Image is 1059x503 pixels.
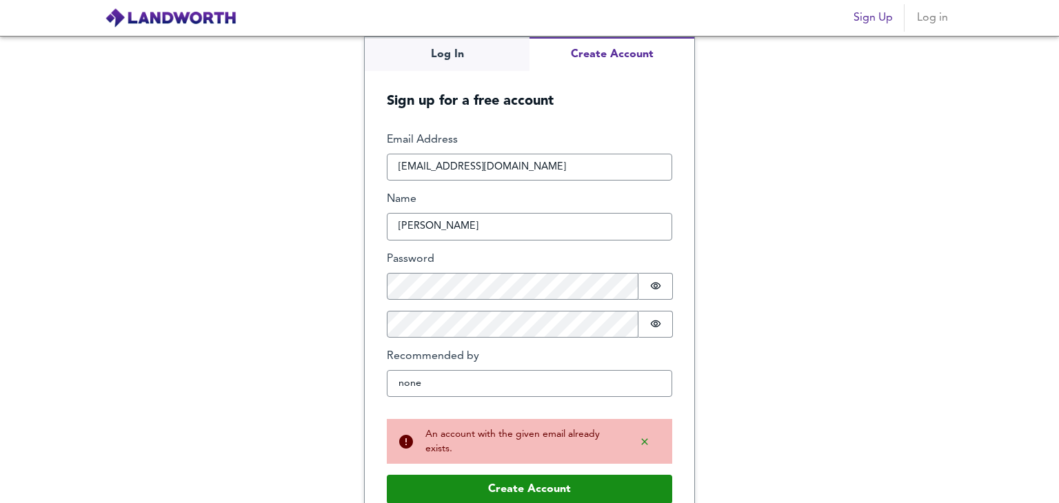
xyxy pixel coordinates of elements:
[425,427,617,455] div: An account with the given email already exists.
[387,154,672,181] input: How can we reach you?
[387,370,672,398] input: How did you hear of Landworth?
[854,8,893,28] span: Sign Up
[910,4,954,32] button: Log in
[638,273,673,300] button: Show password
[387,192,672,207] label: Name
[365,71,694,110] h5: Sign up for a free account
[387,349,672,365] label: Recommended by
[529,37,694,71] button: Create Account
[387,251,672,267] label: Password
[365,37,529,71] button: Log In
[387,132,672,148] label: Email Address
[628,431,661,453] button: Dismiss alert
[848,4,898,32] button: Sign Up
[105,8,236,28] img: logo
[387,213,672,240] input: What should we call you?
[638,311,673,338] button: Show password
[916,8,949,28] span: Log in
